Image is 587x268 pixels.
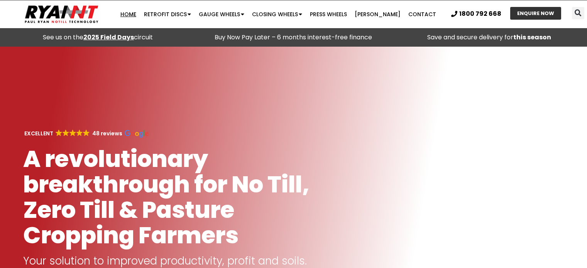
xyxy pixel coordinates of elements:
a: Gauge Wheels [195,7,248,22]
nav: Menu [114,7,443,22]
a: Press Wheels [306,7,351,22]
a: Contact [404,7,440,22]
a: EXCELLENT GoogleGoogleGoogleGoogleGoogle 48 reviews Google [23,130,149,137]
img: Ryan NT logo [23,2,100,26]
p: Save and secure delivery for [395,32,583,43]
img: Google [76,130,83,136]
p: Buy Now Pay Later – 6 months interest-free finance [200,32,387,43]
img: Google [63,130,69,136]
h1: A revolutionary breakthrough for No Till, Zero Till & Pasture Cropping Farmers [23,146,321,248]
a: Retrofit Discs [140,7,195,22]
span: 1800 792 668 [459,11,501,17]
a: [PERSON_NAME] [351,7,404,22]
a: 2025 Field Days [83,33,134,42]
a: Home [117,7,140,22]
strong: this season [513,33,551,42]
div: See us on the circuit [4,32,192,43]
a: 1800 792 668 [451,11,501,17]
img: Google [56,130,62,136]
a: Closing Wheels [248,7,306,22]
img: Google [69,130,76,136]
strong: 48 reviews [92,130,122,137]
img: Google [125,130,149,138]
img: Google [83,130,90,136]
strong: EXCELLENT [24,130,53,137]
a: ENQUIRE NOW [510,7,561,20]
span: ENQUIRE NOW [517,11,554,16]
div: Search [572,7,584,19]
